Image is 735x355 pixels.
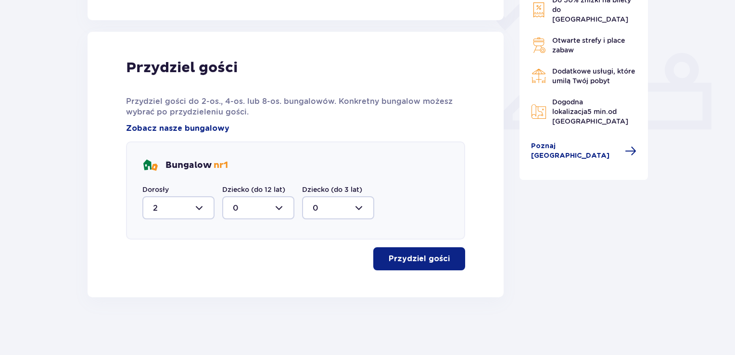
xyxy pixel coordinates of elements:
[552,37,625,54] span: Otwarte strefy i place zabaw
[302,185,362,194] label: Dziecko (do 3 lat)
[587,108,608,115] span: 5 min.
[222,185,285,194] label: Dziecko (do 12 lat)
[126,59,238,77] p: Przydziel gości
[552,98,628,125] span: Dogodna lokalizacja od [GEOGRAPHIC_DATA]
[165,160,228,171] p: Bungalow
[531,38,546,53] img: Grill Icon
[126,123,229,134] a: Zobacz nasze bungalowy
[214,160,228,171] span: nr 1
[531,2,546,18] img: Discount Icon
[531,104,546,119] img: Map Icon
[373,247,465,270] button: Przydziel gości
[552,67,635,85] span: Dodatkowe usługi, które umilą Twój pobyt
[531,68,546,84] img: Restaurant Icon
[142,185,169,194] label: Dorosły
[389,254,450,264] p: Przydziel gości
[126,96,465,117] p: Przydziel gości do 2-os., 4-os. lub 8-os. bungalowów. Konkretny bungalow możesz wybrać po przydzi...
[531,141,637,161] a: Poznaj [GEOGRAPHIC_DATA]
[142,158,158,173] img: bungalows Icon
[531,141,620,161] span: Poznaj [GEOGRAPHIC_DATA]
